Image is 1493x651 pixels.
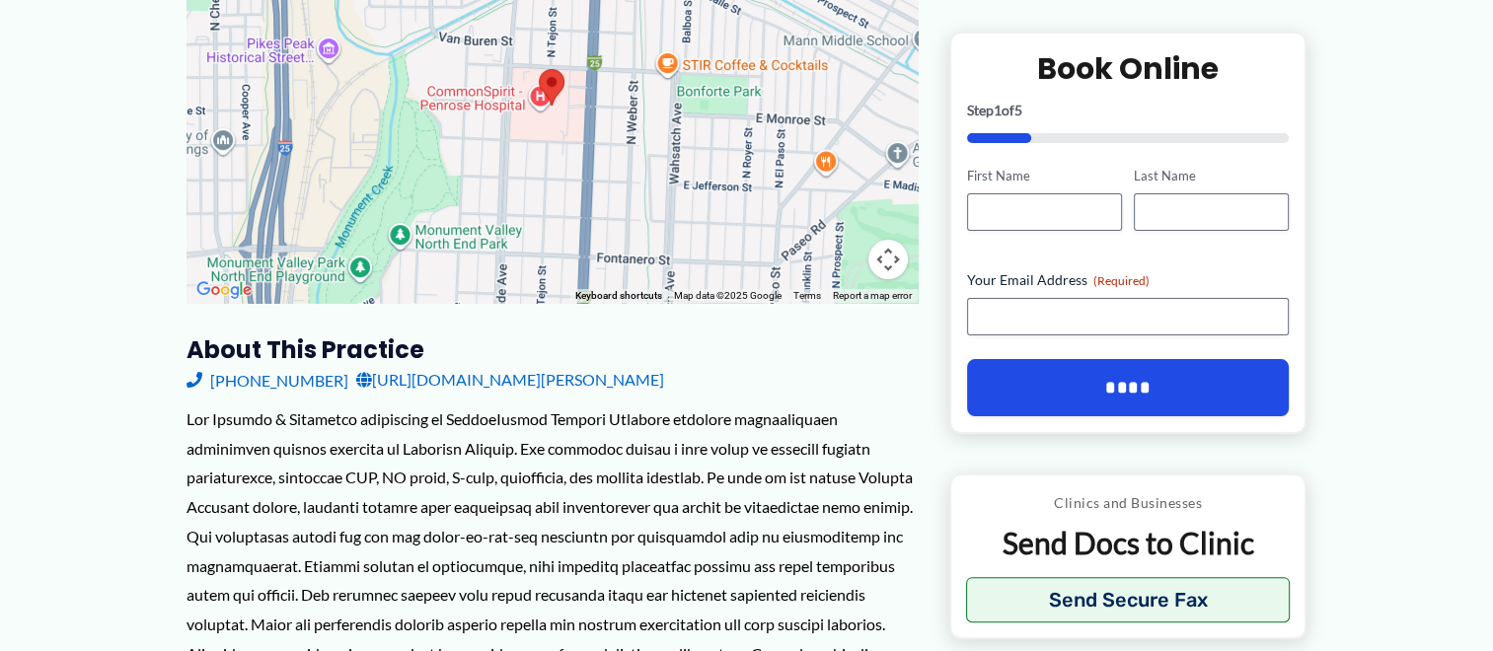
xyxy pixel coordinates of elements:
[966,490,1291,516] p: Clinics and Businesses
[967,49,1290,88] h2: Book Online
[967,270,1290,290] label: Your Email Address
[1093,273,1150,288] span: (Required)
[833,290,912,301] a: Report a map error
[356,365,664,395] a: [URL][DOMAIN_NAME][PERSON_NAME]
[966,577,1291,622] button: Send Secure Fax
[994,102,1002,118] span: 1
[1014,102,1022,118] span: 5
[868,240,908,279] button: Map camera controls
[187,365,348,395] a: [PHONE_NUMBER]
[187,334,918,365] h3: About this practice
[575,289,662,303] button: Keyboard shortcuts
[793,290,821,301] a: Terms
[967,167,1122,185] label: First Name
[1134,167,1289,185] label: Last Name
[674,290,782,301] span: Map data ©2025 Google
[966,524,1291,562] p: Send Docs to Clinic
[191,277,257,303] a: Open this area in Google Maps (opens a new window)
[967,104,1290,117] p: Step of
[191,277,257,303] img: Google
